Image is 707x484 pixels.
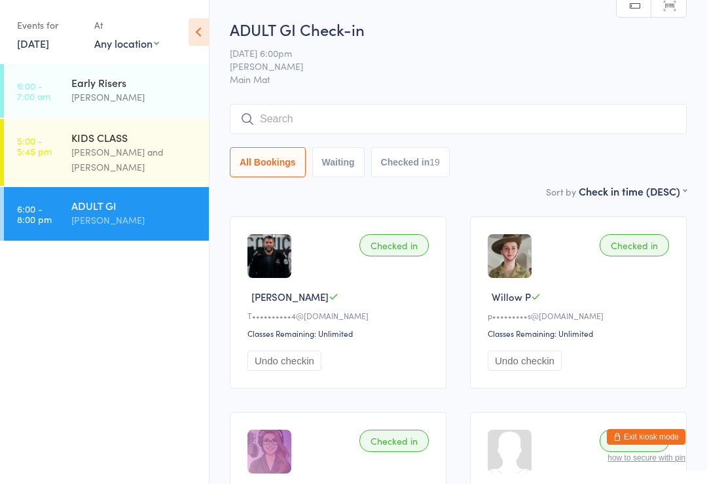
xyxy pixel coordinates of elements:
[230,18,687,40] h2: ADULT GI Check-in
[17,135,52,156] time: 5:00 - 5:45 pm
[312,147,365,177] button: Waiting
[359,430,429,452] div: Checked in
[230,104,687,134] input: Search
[94,14,159,36] div: At
[492,290,531,303] span: Willow P
[247,234,291,278] img: image1745408167.png
[488,351,562,371] button: Undo checkin
[71,198,198,213] div: ADULT GI
[71,75,198,90] div: Early Risers
[546,185,576,198] label: Sort by
[488,328,673,339] div: Classes Remaining: Unlimited
[4,187,209,241] a: 6:00 -8:00 pmADULT GI[PERSON_NAME]
[247,328,433,339] div: Classes Remaining: Unlimited
[607,453,685,462] button: how to secure with pin
[17,203,52,224] time: 6:00 - 8:00 pm
[230,147,306,177] button: All Bookings
[359,234,429,256] div: Checked in
[71,90,198,105] div: [PERSON_NAME]
[488,310,673,321] div: p•••••••••s@[DOMAIN_NAME]
[17,14,81,36] div: Events for
[71,213,198,228] div: [PERSON_NAME]
[247,351,321,371] button: Undo checkin
[251,290,329,303] span: [PERSON_NAME]
[600,430,669,452] div: Checked in
[247,430,291,474] img: image1732779061.png
[600,234,669,256] div: Checked in
[429,157,440,167] div: 19
[230,60,666,73] span: [PERSON_NAME]
[17,80,50,101] time: 6:00 - 7:00 am
[230,73,687,86] span: Main Mat
[17,36,49,50] a: [DATE]
[371,147,450,177] button: Checked in19
[488,234,532,278] img: image1732779078.png
[4,64,209,118] a: 6:00 -7:00 amEarly Risers[PERSON_NAME]
[230,46,666,60] span: [DATE] 6:00pm
[71,130,198,145] div: KIDS CLASS
[579,184,687,198] div: Check in time (DESC)
[247,310,433,321] div: T••••••••••4@[DOMAIN_NAME]
[71,145,198,175] div: [PERSON_NAME] and [PERSON_NAME]
[607,429,685,445] button: Exit kiosk mode
[94,36,159,50] div: Any location
[4,119,209,186] a: 5:00 -5:45 pmKIDS CLASS[PERSON_NAME] and [PERSON_NAME]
